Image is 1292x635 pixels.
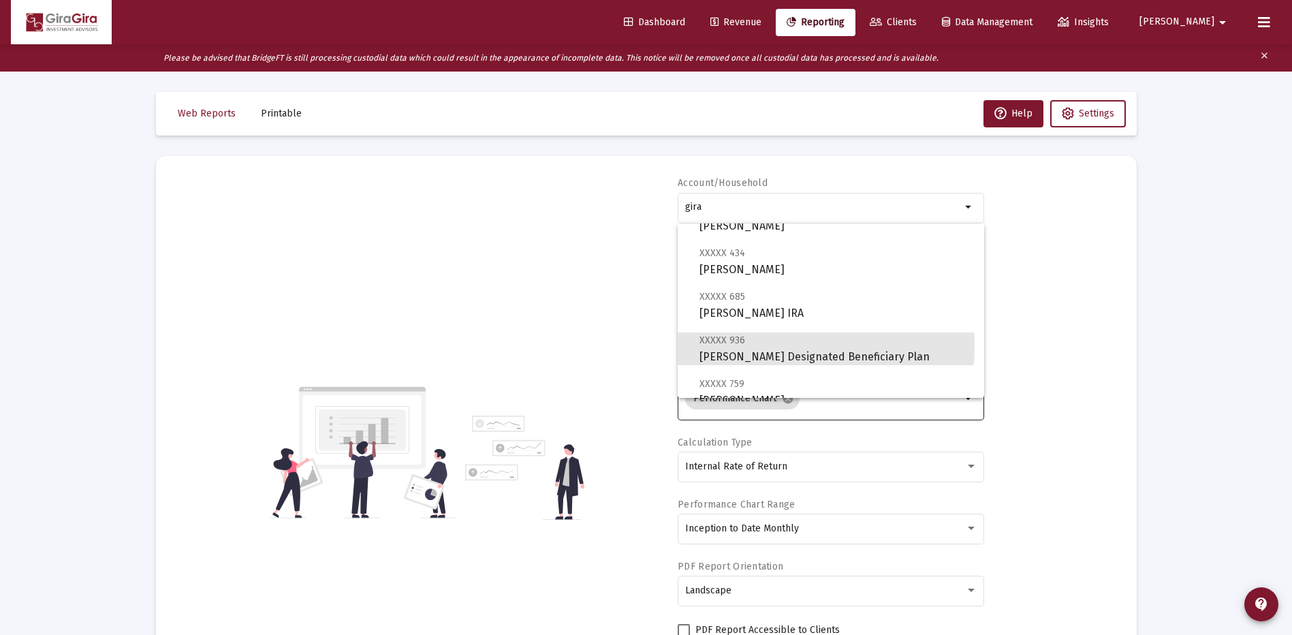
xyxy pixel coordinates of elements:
[1259,48,1270,68] mat-icon: clear
[685,585,731,596] span: Landscape
[678,561,783,572] label: PDF Report Orientation
[859,9,928,36] a: Clients
[1079,108,1114,119] span: Settings
[699,245,973,278] span: [PERSON_NAME]
[685,523,799,534] span: Inception to Date Monthly
[699,247,745,259] span: XXXXX 434
[270,385,457,520] img: reporting
[782,392,794,405] mat-icon: cancel
[961,390,977,407] mat-icon: arrow_drop_down
[1253,596,1270,613] mat-icon: contact_support
[678,177,768,189] label: Account/Household
[699,291,745,303] span: XXXXX 685
[699,9,772,36] a: Revenue
[699,378,744,390] span: XXXXX 759
[678,499,795,510] label: Performance Chart Range
[1214,9,1231,36] mat-icon: arrow_drop_down
[250,100,313,127] button: Printable
[685,461,787,472] span: Internal Rate of Return
[21,9,101,36] img: Dashboard
[699,332,973,365] span: [PERSON_NAME] Designated Beneficiary Plan
[961,199,977,215] mat-icon: arrow_drop_down
[678,437,752,448] label: Calculation Type
[1047,9,1120,36] a: Insights
[931,9,1043,36] a: Data Management
[1139,16,1214,28] span: [PERSON_NAME]
[787,16,845,28] span: Reporting
[178,108,236,119] span: Web Reports
[699,288,973,322] span: [PERSON_NAME] IRA
[870,16,917,28] span: Clients
[776,9,855,36] a: Reporting
[1123,8,1247,35] button: [PERSON_NAME]
[983,100,1043,127] button: Help
[699,375,973,409] span: [PERSON_NAME]
[167,100,247,127] button: Web Reports
[942,16,1033,28] span: Data Management
[710,16,761,28] span: Revenue
[685,385,961,412] mat-chip-list: Selection
[1058,16,1109,28] span: Insights
[685,388,800,409] mat-chip: Performance Chart
[624,16,685,28] span: Dashboard
[613,9,696,36] a: Dashboard
[699,335,745,346] span: XXXXX 936
[1050,100,1126,127] button: Settings
[465,416,584,520] img: reporting-alt
[685,202,961,213] input: Search or select an account or household
[163,53,939,63] i: Please be advised that BridgeFT is still processing custodial data which could result in the appe...
[994,108,1033,119] span: Help
[261,108,302,119] span: Printable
